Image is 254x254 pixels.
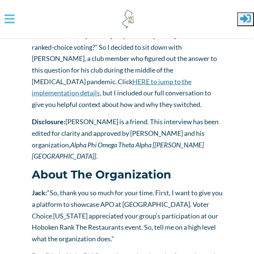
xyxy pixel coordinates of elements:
button: Sign in or sign up [237,12,254,26]
span: . [96,152,98,160]
span: “So, thank you so much for your time. First, I want to give you a platform to showcase APO at [GE... [32,189,223,242]
span: [PERSON_NAME] is a friend. This interview has been edited for clarity and approved by [PERSON_NAM... [32,117,218,149]
strong: Disclosure: [32,117,65,126]
span: When we run a ranked-choice voting event, one of the most commonly asked questions is, “How do I ... [32,9,217,108]
strong: About The Organization [32,168,171,181]
span: Alpha Phi Omega Theta Alpha [[PERSON_NAME][GEOGRAPHIC_DATA]] [32,141,204,160]
img: Voter Choice NJ [118,9,138,29]
strong: Jack: [32,189,47,197]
